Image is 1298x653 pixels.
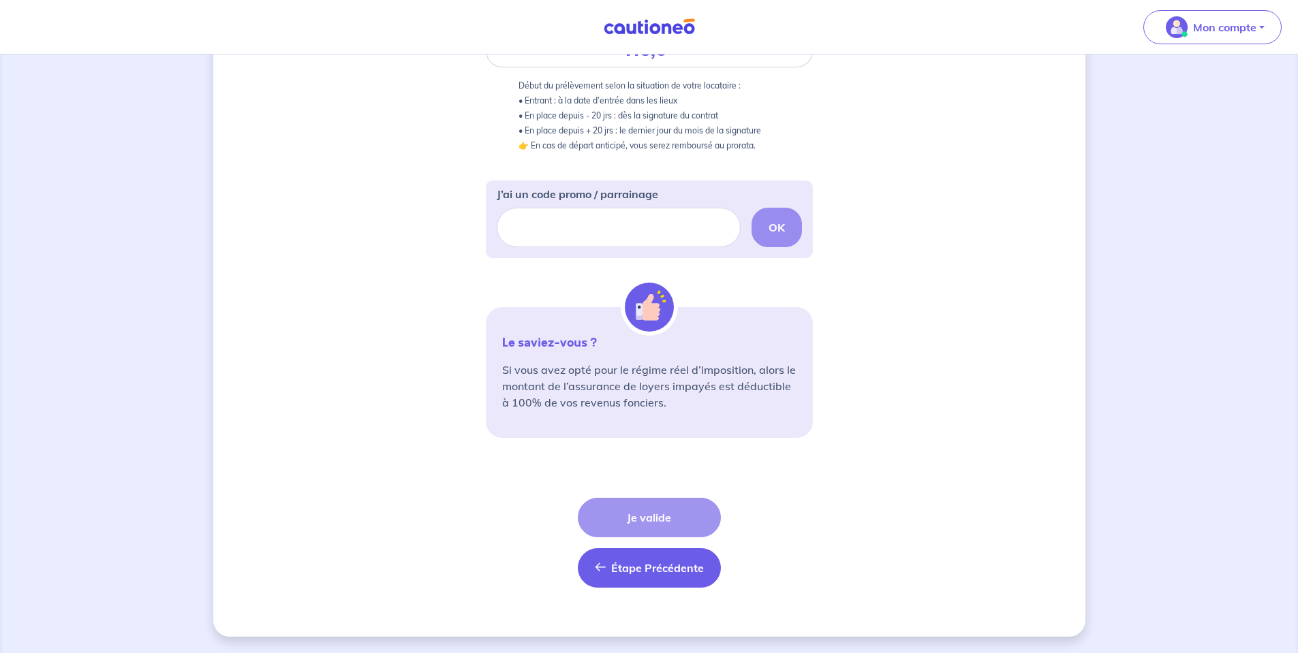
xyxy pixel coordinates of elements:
[598,18,700,35] img: Cautioneo
[611,561,704,575] span: Étape Précédente
[1193,19,1256,35] p: Mon compte
[502,362,797,411] p: Si vous avez opté pour le régime réel d’imposition, alors le montant de l’assurance de loyers imp...
[1143,10,1282,44] button: illu_account_valid_menu.svgMon compte
[519,78,780,153] p: Début du prélèvement selon la situation de votre locataire : • Entrant : à la date d’entrée dans ...
[578,548,721,588] button: Étape Précédente
[1166,16,1188,38] img: illu_account_valid_menu.svg
[502,334,797,351] p: Le saviez-vous ?
[625,283,674,332] img: illu_alert_hand.svg
[623,38,675,61] div: 118,5
[497,186,658,202] p: J’ai un code promo / parrainage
